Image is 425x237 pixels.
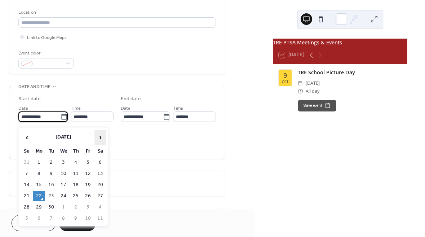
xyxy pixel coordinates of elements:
td: 21 [21,191,32,201]
span: Date and time [18,83,50,91]
td: 6 [33,213,45,224]
span: Cancel [24,220,43,228]
td: 12 [82,168,94,179]
td: 2 [45,157,57,168]
td: 1 [58,202,69,212]
button: Cancel [12,215,56,231]
td: 10 [82,213,94,224]
td: 9 [70,213,81,224]
td: 3 [82,202,94,212]
td: 9 [45,168,57,179]
td: 31 [21,157,32,168]
td: 16 [45,180,57,190]
td: 11 [94,213,106,224]
td: 29 [33,202,45,212]
td: 22 [33,191,45,201]
div: End date [121,95,141,103]
td: 2 [70,202,81,212]
th: Sa [94,146,106,157]
span: Time [71,105,81,112]
td: 30 [45,202,57,212]
span: Time [173,105,183,112]
th: Fr [82,146,94,157]
div: TRE PTSA Meetings & Events [273,39,407,47]
td: 5 [82,157,94,168]
th: Th [70,146,81,157]
div: ​ [298,87,303,95]
span: Save [71,220,83,228]
td: 26 [82,191,94,201]
span: ‹ [21,130,32,145]
span: [DATE] [306,79,320,87]
div: TRE School Picture Day [298,69,402,76]
th: Mo [33,146,45,157]
td: 1 [33,157,45,168]
td: 7 [45,213,57,224]
div: 9 [283,72,287,79]
th: We [58,146,69,157]
td: 25 [70,191,81,201]
td: 13 [94,168,106,179]
td: 6 [94,157,106,168]
div: Event color [18,49,72,57]
td: 27 [94,191,106,201]
span: Date [121,105,130,112]
div: ​ [298,79,303,87]
td: 4 [94,202,106,212]
td: 10 [58,168,69,179]
td: 4 [70,157,81,168]
td: 17 [58,180,69,190]
td: 7 [21,168,32,179]
td: 18 [70,180,81,190]
div: Start date [18,95,41,103]
span: Date [18,105,28,112]
th: Tu [45,146,57,157]
td: 19 [82,180,94,190]
span: › [95,130,106,145]
th: Su [21,146,32,157]
div: Location [18,9,214,16]
span: All day [306,87,319,95]
button: Save event [298,100,336,111]
td: 8 [33,168,45,179]
td: 15 [33,180,45,190]
td: 14 [21,180,32,190]
td: 8 [58,213,69,224]
td: 11 [70,168,81,179]
th: [DATE] [33,130,94,145]
td: 3 [58,157,69,168]
td: 28 [21,202,32,212]
td: 24 [58,191,69,201]
td: 20 [94,180,106,190]
div: Oct [282,80,288,83]
td: 23 [45,191,57,201]
span: Link to Google Maps [27,34,67,41]
td: 5 [21,213,32,224]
